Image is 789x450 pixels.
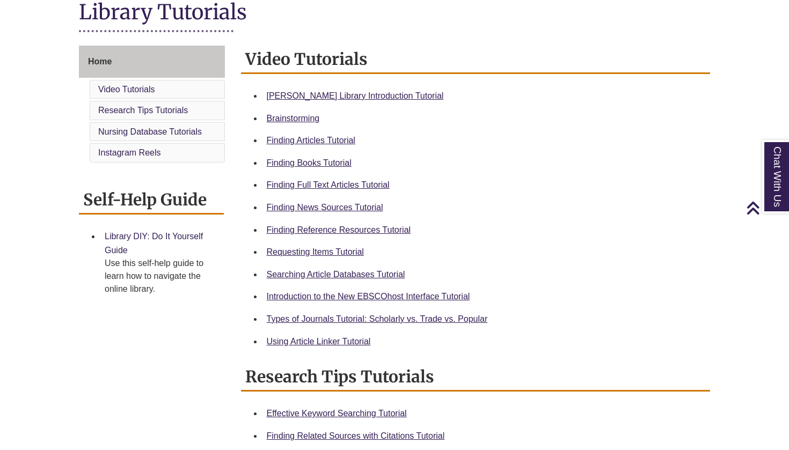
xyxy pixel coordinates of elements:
a: Finding Full Text Articles Tutorial [267,180,390,189]
span: Home [88,57,112,66]
a: Video Tutorials [98,85,155,94]
a: Finding Books Tutorial [267,158,352,167]
a: Nursing Database Tutorials [98,127,202,136]
a: Home [79,46,225,78]
a: Types of Journals Tutorial: Scholarly vs. Trade vs. Popular [267,314,488,323]
h2: Self-Help Guide [79,186,224,215]
a: Finding News Sources Tutorial [267,203,383,212]
a: Introduction to the New EBSCOhost Interface Tutorial [267,292,470,301]
a: Using Article Linker Tutorial [267,337,371,346]
a: Back to Top [746,201,786,215]
h2: Video Tutorials [241,46,711,74]
a: Instagram Reels [98,148,161,157]
a: Searching Article Databases Tutorial [267,270,405,279]
a: Research Tips Tutorials [98,106,188,115]
a: Finding Articles Tutorial [267,136,355,145]
a: Library DIY: Do It Yourself Guide [105,232,203,255]
a: Finding Related Sources with Citations Tutorial [267,431,445,440]
a: [PERSON_NAME] Library Introduction Tutorial [267,91,444,100]
a: Brainstorming [267,114,320,123]
a: Finding Reference Resources Tutorial [267,225,411,234]
a: Requesting Items Tutorial [267,247,364,256]
div: Guide Page Menu [79,46,225,165]
h2: Research Tips Tutorials [241,363,711,392]
a: Effective Keyword Searching Tutorial [267,409,407,418]
div: Use this self-help guide to learn how to navigate the online library. [105,257,215,296]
